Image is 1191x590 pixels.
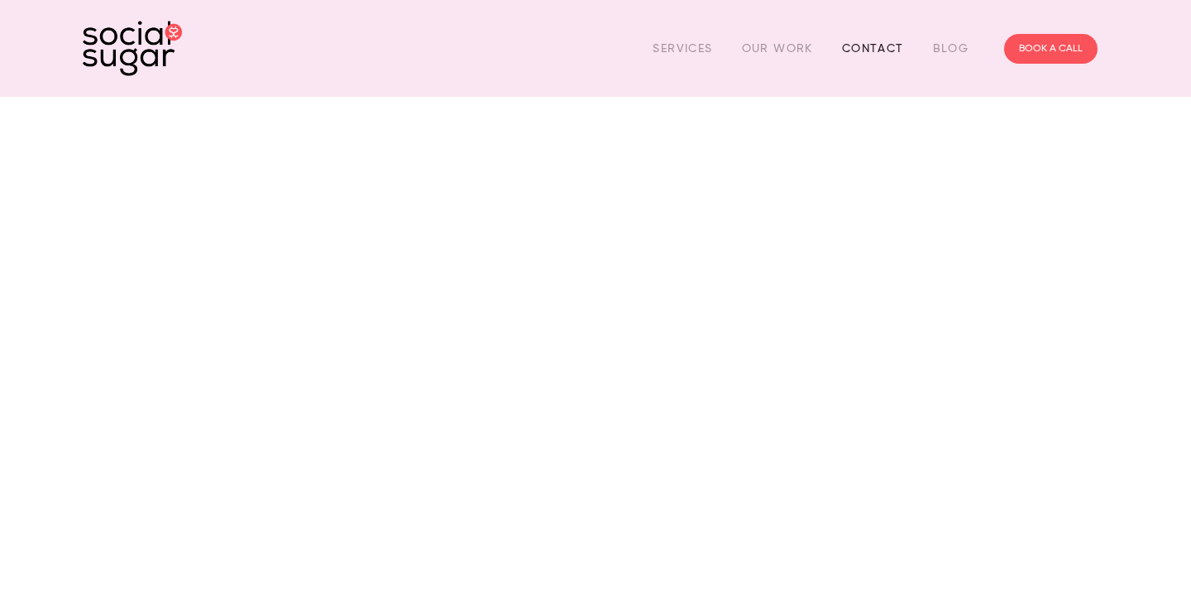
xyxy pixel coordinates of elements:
a: BOOK A CALL [1004,34,1098,64]
a: Our Work [742,36,813,61]
a: Blog [933,36,969,61]
a: Contact [842,36,904,61]
a: Services [653,36,712,61]
img: SocialSugar [83,21,182,76]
